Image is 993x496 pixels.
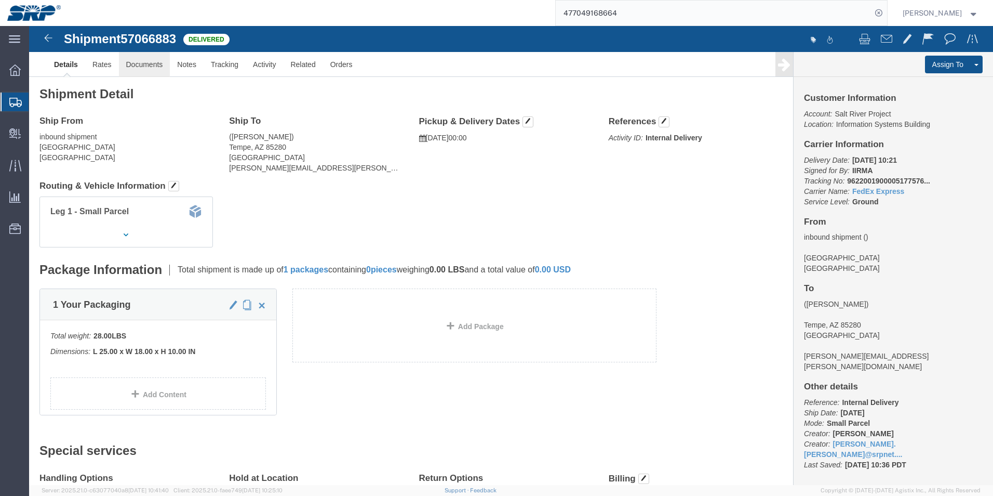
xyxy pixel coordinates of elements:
iframe: FS Legacy Container [29,26,993,485]
button: [PERSON_NAME] [902,7,979,19]
span: [DATE] 10:25:10 [242,487,283,493]
span: [DATE] 10:41:40 [128,487,169,493]
span: Client: 2025.21.0-faee749 [173,487,283,493]
a: Support [445,487,471,493]
span: Server: 2025.21.0-c63077040a8 [42,487,169,493]
a: Feedback [470,487,496,493]
span: Copyright © [DATE]-[DATE] Agistix Inc., All Rights Reserved [821,486,981,495]
img: logo [7,5,61,21]
input: Search for shipment number, reference number [556,1,871,25]
span: Amado Martinez [903,7,962,19]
